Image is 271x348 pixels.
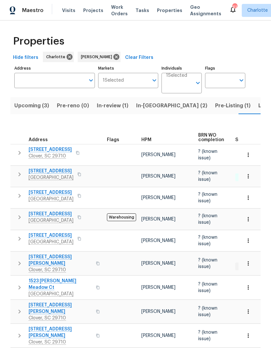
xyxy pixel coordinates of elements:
label: Address [14,66,95,70]
span: [PERSON_NAME] [81,54,115,60]
span: HPM [141,138,151,142]
span: Flags [107,138,119,142]
span: 2 Done [236,174,255,180]
label: Individuals [161,66,202,70]
span: [PERSON_NAME] [141,333,175,338]
span: Clear Filters [125,54,153,62]
span: ? (known issue) [198,282,217,293]
span: Maestro [22,7,44,14]
span: ? (known issue) [198,214,217,225]
span: 1 WIP [236,263,251,269]
span: 1 Selected [166,73,187,78]
span: Charlotte [247,7,268,14]
span: In-review (1) [97,101,128,110]
button: Open [237,76,246,85]
span: Visits [62,7,75,14]
span: [PERSON_NAME] [141,309,175,314]
span: [PERSON_NAME] [141,217,175,221]
span: [PERSON_NAME] [141,238,175,243]
span: Projects [83,7,103,14]
button: Clear Filters [123,52,156,64]
span: ? (known issue) [198,171,217,182]
span: Warehousing [107,213,136,221]
span: Address [29,138,48,142]
span: [PERSON_NAME] [141,153,175,157]
span: ? (known issue) [198,192,217,203]
span: In-[GEOGRAPHIC_DATA] (2) [136,101,207,110]
span: Charlotte [46,54,68,60]
span: Upcoming (3) [14,101,49,110]
span: [PERSON_NAME] [141,174,175,179]
span: [PERSON_NAME] [141,195,175,200]
span: ? (known issue) [198,330,217,341]
span: 1 Selected [103,78,124,83]
button: Hide filters [10,52,41,64]
span: Work Orders [111,4,128,17]
button: Open [150,76,159,85]
button: Open [193,78,202,87]
span: Tasks [135,8,149,13]
span: ? (known issue) [198,306,217,317]
span: Summary [235,138,256,142]
label: Flags [205,66,245,70]
span: Pre-Listing (1) [215,101,251,110]
label: Markets [98,66,159,70]
span: Hide filters [13,54,38,62]
span: Pre-reno (0) [57,101,89,110]
div: 61 [232,4,237,10]
span: ? (known issue) [198,149,217,160]
div: [PERSON_NAME] [78,52,121,62]
span: ? (known issue) [198,235,217,246]
span: ? (known issue) [198,258,217,269]
span: Properties [157,7,182,14]
span: [PERSON_NAME] [141,261,175,266]
div: Charlotte [43,52,74,62]
span: [PERSON_NAME] [141,285,175,290]
span: Geo Assignments [190,4,221,17]
span: Properties [13,38,64,45]
span: BRN WO completion [198,133,224,142]
button: Open [86,76,96,85]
